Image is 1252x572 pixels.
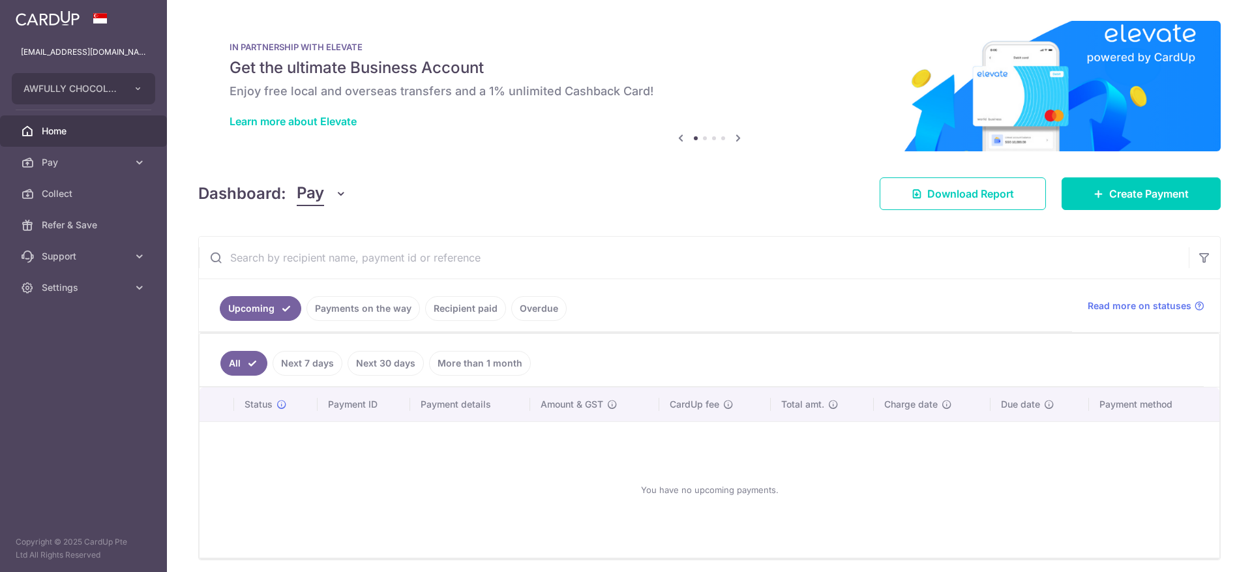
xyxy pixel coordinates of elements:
[42,187,128,200] span: Collect
[220,351,267,376] a: All
[16,10,80,26] img: CardUp
[230,42,1189,52] p: IN PARTNERSHIP WITH ELEVATE
[884,398,938,411] span: Charge date
[541,398,603,411] span: Amount & GST
[198,182,286,205] h4: Dashboard:
[12,73,155,104] button: AWFULLY CHOCOLATE PTE LTD
[429,351,531,376] a: More than 1 month
[1062,177,1221,210] a: Create Payment
[348,351,424,376] a: Next 30 days
[511,296,567,321] a: Overdue
[21,46,146,59] p: [EMAIL_ADDRESS][DOMAIN_NAME]
[42,125,128,138] span: Home
[42,156,128,169] span: Pay
[230,115,357,128] a: Learn more about Elevate
[880,177,1046,210] a: Download Report
[1001,398,1040,411] span: Due date
[199,237,1189,278] input: Search by recipient name, payment id or reference
[410,387,530,421] th: Payment details
[781,398,824,411] span: Total amt.
[927,186,1014,202] span: Download Report
[230,57,1189,78] h5: Get the ultimate Business Account
[670,398,719,411] span: CardUp fee
[297,181,324,206] span: Pay
[245,398,273,411] span: Status
[273,351,342,376] a: Next 7 days
[42,218,128,232] span: Refer & Save
[215,432,1204,547] div: You have no upcoming payments.
[220,296,301,321] a: Upcoming
[230,83,1189,99] h6: Enjoy free local and overseas transfers and a 1% unlimited Cashback Card!
[1089,387,1219,421] th: Payment method
[42,250,128,263] span: Support
[198,21,1221,151] img: Renovation banner
[306,296,420,321] a: Payments on the way
[42,281,128,294] span: Settings
[23,82,120,95] span: AWFULLY CHOCOLATE PTE LTD
[1088,299,1204,312] a: Read more on statuses
[1088,299,1191,312] span: Read more on statuses
[318,387,410,421] th: Payment ID
[297,181,347,206] button: Pay
[425,296,506,321] a: Recipient paid
[1109,186,1189,202] span: Create Payment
